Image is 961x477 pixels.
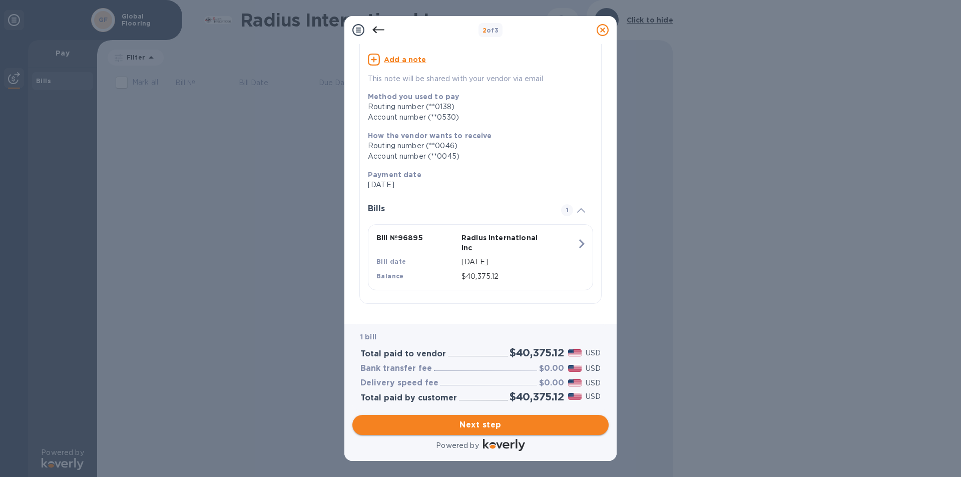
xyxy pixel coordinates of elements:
h3: $0.00 [539,378,564,388]
b: Method you used to pay [368,93,459,101]
h3: $0.00 [539,364,564,373]
p: Bill № 96895 [376,233,457,243]
h2: $40,375.12 [510,346,564,359]
p: USD [586,363,601,374]
button: Bill №96895Radius International IncBill date[DATE]Balance$40,375.12 [368,224,593,290]
p: USD [586,378,601,388]
b: of 3 [483,27,499,34]
img: USD [568,349,582,356]
button: Next step [352,415,609,435]
h3: Total paid to vendor [360,349,446,359]
img: USD [568,365,582,372]
h3: Bills [368,204,549,214]
div: Routing number (**0046) [368,141,585,151]
div: Account number (**0530) [368,112,585,123]
b: Bill date [376,258,406,265]
p: Powered by [436,440,478,451]
b: 1 bill [360,333,376,341]
p: [DATE] [461,257,577,267]
img: USD [568,379,582,386]
h3: Delivery speed fee [360,378,438,388]
h3: Bank transfer fee [360,364,432,373]
p: $40,375.12 [461,271,577,282]
div: Routing number (**0138) [368,102,585,112]
img: USD [568,393,582,400]
p: USD [586,348,601,358]
h2: $40,375.12 [510,390,564,403]
span: Next step [360,419,601,431]
b: How the vendor wants to receive [368,132,492,140]
h3: Total paid by customer [360,393,457,403]
p: USD [586,391,601,402]
p: [DATE] [368,180,585,190]
b: Payment date [368,171,421,179]
img: Logo [483,439,525,451]
p: Radius International Inc [461,233,543,253]
p: This note will be shared with your vendor via email [368,74,593,84]
span: 1 [561,204,573,216]
b: Balance [376,272,404,280]
div: Note for the vendor (optional)Add a noteThis note will be shared with your vendor via email [368,7,593,84]
u: Add a note [384,56,426,64]
span: 2 [483,27,487,34]
div: Account number (**0045) [368,151,585,162]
